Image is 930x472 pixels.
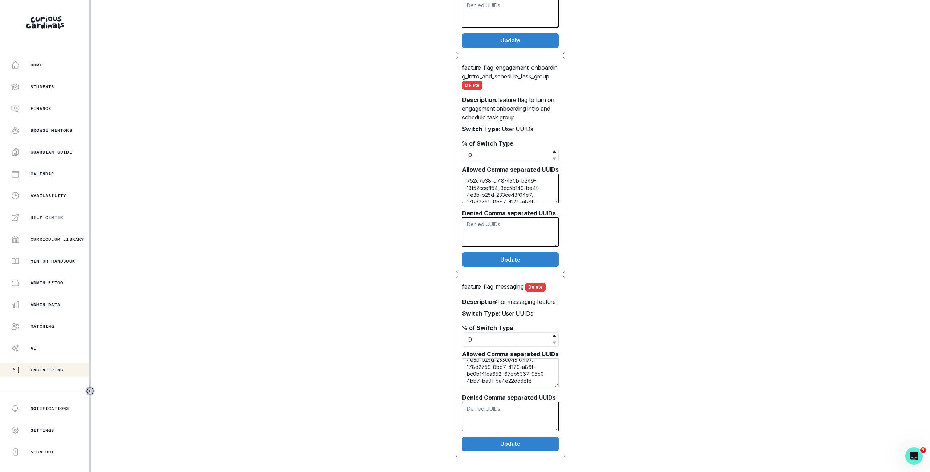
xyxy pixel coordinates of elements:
b: % of Switch Type [462,140,513,147]
p: Admin Retool [31,280,66,286]
button: Toggle sidebar [85,386,95,396]
p: Sign Out [31,449,54,455]
img: Curious Cardinals Logo [26,16,64,29]
b: Description [462,96,496,103]
p: Engineering [31,367,63,373]
p: Availability [31,193,66,199]
button: Delete [525,283,546,292]
p: : For messaging feature [462,297,559,306]
p: Finance [31,106,51,111]
p: Admin Data [31,302,60,308]
p: Home [31,62,43,68]
p: Students [31,84,54,90]
textarea: 752c7e38-cf48-450b-b249-13f52cceff54, 3cc5b149-be4f-4e3b-b25d-233ce43f04e7, 178d2759-8bd7-4179-a8... [462,358,559,387]
b: % of Switch Type [462,324,513,331]
p: Browse Mentors [31,127,72,133]
p: Mentor Handbook [31,258,75,264]
b: Switch Type [462,125,499,133]
p: feature_flag_messaging [462,282,559,292]
button: Update [462,33,559,48]
p: AI [31,345,36,351]
iframe: Intercom live chat [905,447,923,465]
p: Guardian Guide [31,149,72,155]
span: 3 [920,447,926,453]
p: : User UUIDs [462,125,559,133]
b: Description [462,298,496,305]
p: Notifications [31,406,69,411]
p: Help Center [31,215,63,220]
p: Calendar [31,171,54,177]
b: Denied Comma separated UUIDs [462,394,556,401]
p: Curriculum Library [31,236,84,242]
p: feature_flag_engagement_onboarding_intro_and_schedule_task_group [462,63,559,90]
p: : User UUIDs [462,309,559,318]
b: Allowed Comma separated UUIDs [462,350,559,358]
b: Allowed Comma separated UUIDs [462,166,559,173]
button: Update [462,252,559,267]
button: Delete [462,81,482,90]
b: Denied Comma separated UUIDs [462,209,556,217]
p: Matching [31,324,54,329]
p: Settings [31,427,54,433]
p: : feature flag to turn on engagement onboarding intro and schedule task group [462,95,559,122]
b: Switch Type [462,310,499,317]
button: Update [462,437,559,451]
textarea: 752c7e38-cf48-450b-b249-13f52cceff54, 3cc5b149-be4f-4e3b-b25d-233ce43f04e7, 178d2759-8bd7-4179-a8... [462,174,559,203]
